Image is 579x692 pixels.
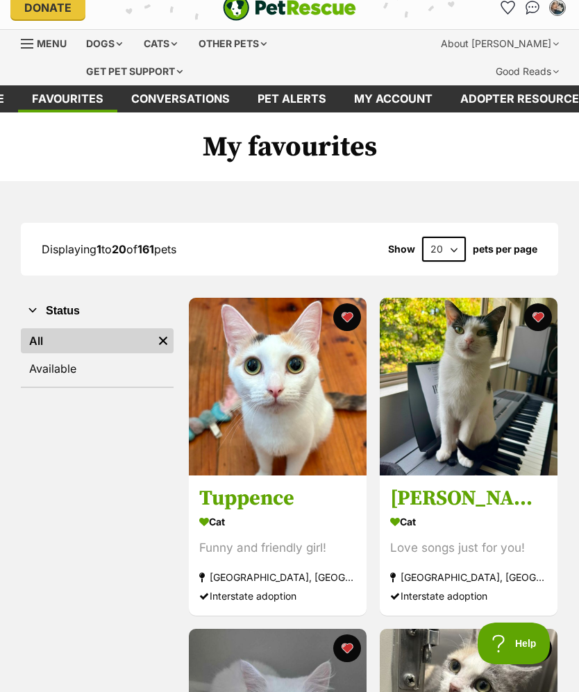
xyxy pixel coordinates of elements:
[523,634,551,662] button: favourite
[153,328,174,353] a: Remove filter
[551,1,564,15] img: Hang profile pic
[199,568,356,586] div: [GEOGRAPHIC_DATA], [GEOGRAPHIC_DATA]
[21,328,153,353] a: All
[199,512,356,532] div: Cat
[390,539,547,557] div: Love songs just for you!
[380,298,557,475] img: Ariana Grande
[199,586,356,605] div: Interstate adoption
[137,242,154,256] strong: 161
[333,303,361,331] button: favourite
[189,475,367,616] a: Tuppence Cat Funny and friendly girl! [GEOGRAPHIC_DATA], [GEOGRAPHIC_DATA] Interstate adoption fa...
[199,485,356,512] h3: Tuppence
[199,539,356,557] div: Funny and friendly girl!
[112,242,126,256] strong: 20
[21,302,174,320] button: Status
[96,242,101,256] strong: 1
[473,244,537,255] label: pets per page
[390,485,547,512] h3: [PERSON_NAME]
[388,244,415,255] span: Show
[189,30,276,58] div: Other pets
[189,298,367,475] img: Tuppence
[134,30,187,58] div: Cats
[478,623,551,664] iframe: Help Scout Beacon - Open
[431,30,569,58] div: About [PERSON_NAME]
[523,303,551,331] button: favourite
[390,568,547,586] div: [GEOGRAPHIC_DATA], [GEOGRAPHIC_DATA]
[42,242,176,256] span: Displaying to of pets
[390,512,547,532] div: Cat
[486,58,569,85] div: Good Reads
[76,30,132,58] div: Dogs
[340,85,446,112] a: My account
[21,356,174,381] a: Available
[244,85,340,112] a: Pet alerts
[21,326,174,387] div: Status
[526,1,540,15] img: chat-41dd97257d64d25036548639549fe6c8038ab92f7586957e7f3b1b290dea8141.svg
[333,634,361,662] button: favourite
[76,58,192,85] div: Get pet support
[18,85,117,112] a: Favourites
[21,30,76,55] a: Menu
[380,475,557,616] a: [PERSON_NAME] Cat Love songs just for you! [GEOGRAPHIC_DATA], [GEOGRAPHIC_DATA] Interstate adopti...
[117,85,244,112] a: conversations
[37,37,67,49] span: Menu
[390,586,547,605] div: Interstate adoption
